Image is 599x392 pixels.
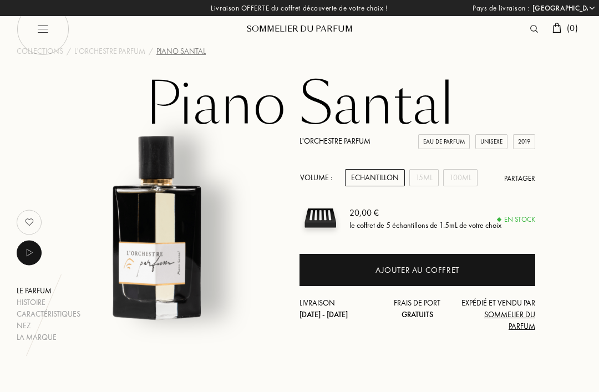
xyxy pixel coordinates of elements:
div: Livraison [299,297,378,320]
img: Piano Santal L'Orchestre Parfum [59,124,257,322]
div: / [149,45,153,57]
div: 2019 [513,134,535,149]
a: L'Orchestre Parfum [74,45,145,57]
img: cart.svg [552,23,561,33]
img: search_icn.svg [530,25,538,33]
img: music_play.png [22,246,36,259]
div: En stock [498,214,535,225]
div: Volume : [299,169,338,186]
div: Expédié et vendu par [456,297,535,332]
div: Eau de Parfum [418,134,470,149]
div: Histoire [17,297,80,308]
div: Nez [17,320,80,332]
img: burger_black.png [17,3,69,55]
div: Frais de port [378,297,457,320]
div: 20,00 € [349,206,501,219]
div: Le parfum [17,285,80,297]
img: sample box [299,197,341,239]
div: Sommelier du Parfum [233,23,366,35]
div: Partager [504,173,535,184]
span: Sommelier du Parfum [484,309,535,331]
div: La marque [17,332,80,343]
img: no_like_p.png [18,211,40,233]
div: Piano Santal [156,45,206,57]
span: Gratuits [402,309,433,319]
div: 100mL [443,169,478,186]
a: L'Orchestre Parfum [299,136,370,146]
div: 15mL [409,169,439,186]
div: le coffret de 5 échantillons de 1.5mL de votre choix [349,219,501,231]
div: Ajouter au coffret [375,264,459,277]
span: [DATE] - [DATE] [299,309,348,319]
div: Unisexe [475,134,507,149]
div: Echantillon [345,169,405,186]
span: ( 0 ) [567,22,578,34]
div: Caractéristiques [17,308,80,320]
h1: Piano Santal [22,74,577,135]
span: Pays de livraison : [473,3,530,14]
